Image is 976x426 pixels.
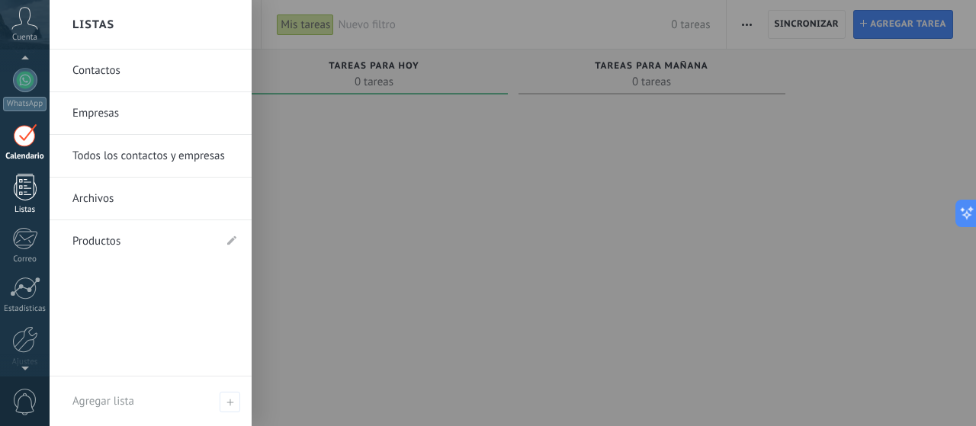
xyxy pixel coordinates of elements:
a: Archivos [72,178,236,220]
div: Calendario [3,152,47,162]
span: Agregar lista [72,394,134,408]
h2: Listas [72,1,114,49]
span: Cuenta [12,33,37,43]
div: Correo [3,255,47,264]
a: Empresas [72,92,236,135]
div: WhatsApp [3,97,47,111]
a: Todos los contactos y empresas [72,135,236,178]
span: Agregar lista [220,392,240,412]
div: Listas [3,205,47,215]
a: Contactos [72,50,236,92]
div: Estadísticas [3,304,47,314]
a: Productos [72,220,213,263]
